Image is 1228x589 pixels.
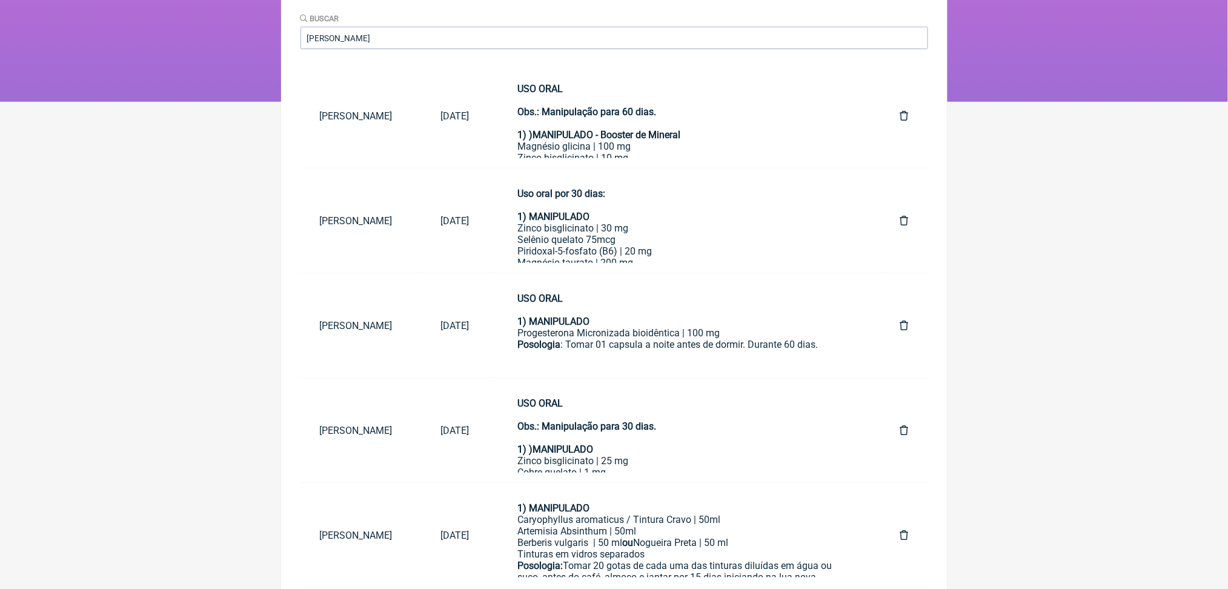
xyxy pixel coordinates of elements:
strong: USO ORAL Obs.: Manipulação para 30 dias. [518,398,657,432]
a: [PERSON_NAME] [300,520,422,551]
div: Selênio quelato 75mcg [518,234,852,245]
a: [DATE] [422,415,489,446]
strong: Posologia [518,339,561,350]
div: Artemisia Absinthum | 50ml [518,525,852,537]
strong: Posologia: [518,560,563,571]
a: USO ORALObs.: Manipulação para 30 dias.1) )MANIPULADOZinco bisglicinato | 25 mgCobre quelato | 1 ... [499,388,871,473]
div: Tomar 20 gotas de cada uma das tinturas diluídas em água ou suco, antes do café, almoço e jantar ... [518,560,852,583]
label: Buscar [300,14,339,23]
div: : Tomar 01 capsula a noite antes de dormir. Durante 60 dias. [518,339,852,362]
div: Magnésio glicina | 100 mg [518,141,852,152]
a: 1) MANIPULADOCaryophyllus aromaticus / Tintura Cravo | 50mlArtemisia Absinthum | 50mlBerberis vul... [499,493,871,577]
strong: USO ORAL Obs.: Manipulação para 60 dias. [518,83,657,118]
strong: USO ORAL 1) MANIPULADO [518,293,590,327]
div: Tinturas em vidros separados [518,548,852,560]
a: [PERSON_NAME] [300,310,422,341]
strong: ou [623,537,634,548]
div: Progesterona Micronizada bioidêntica | 100 mg [518,327,852,339]
a: Uso oral por 30 dias:1) MANIPULADOZinco bisglicinato | 30 mgSelênio quelato 75mcgPiridoxal-5-fosf... [499,178,871,263]
div: Piridoxal-5-fosfato (B6) | 20 mg [518,245,852,257]
strong: 1) MANIPULADO [518,211,590,222]
a: [PERSON_NAME] [300,415,422,446]
a: USO ORALObs.: Manipulação para 60 dias.1) )MANIPULADO - Booster de MineralMagnésio glicina | 100 ... [499,73,871,158]
a: [DATE] [422,101,489,131]
div: Zinco bisglicinato | 25 mg [518,398,852,467]
strong: 1) )MANIPULADO - Booster de Mineral [518,129,681,141]
div: Zinco bisglicinato | 10 mg [518,152,852,164]
strong: 1) )MANIPULADO [518,444,594,455]
strong: 1) MANIPULADO [518,502,590,514]
div: Berberis vulgaris | 50 ml Nogueira Preta | 50 ml [518,537,852,548]
a: [DATE] [422,205,489,236]
a: [PERSON_NAME] [300,101,422,131]
strong: Uso oral por 30 dias: [518,188,606,199]
div: Zinco bisglicinato | 30 mg [518,188,852,234]
div: Cobre quelato | 1 mg [518,467,852,478]
a: USO ORAL1) MANIPULADOProgesterona Micronizada bioidêntica | 100 mgPosologia: Tomar 01 capsula a n... [499,283,871,368]
a: [PERSON_NAME] [300,205,422,236]
div: Magnésio taurato | 200 mg Vitamina C revestida | 200mg Metilcobalamina 200mcg [518,257,852,291]
a: [DATE] [422,310,489,341]
div: Caryophyllus aromaticus / Tintura Cravo | 50ml [518,514,852,525]
input: Paciente ou conteúdo da fórmula [300,27,928,49]
a: [DATE] [422,520,489,551]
